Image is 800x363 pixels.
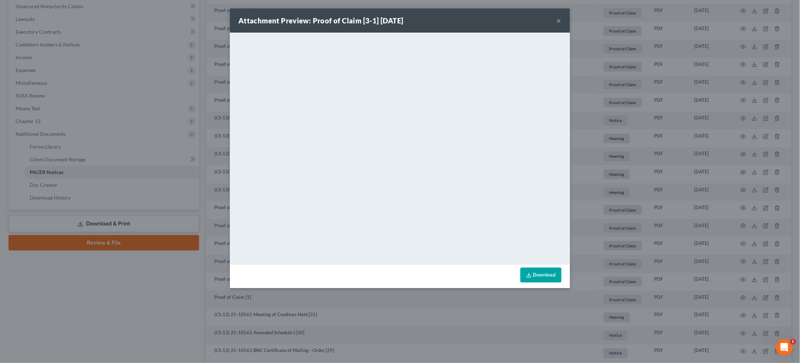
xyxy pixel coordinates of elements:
iframe: <object ng-attr-data='[URL][DOMAIN_NAME]' type='application/pdf' width='100%' height='650px'></ob... [230,33,570,263]
a: Download [520,268,562,283]
strong: Attachment Preview: Proof of Claim [3-1] [DATE] [238,16,404,25]
iframe: Intercom live chat [776,339,793,356]
button: × [557,16,562,25]
span: 1 [790,339,796,345]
